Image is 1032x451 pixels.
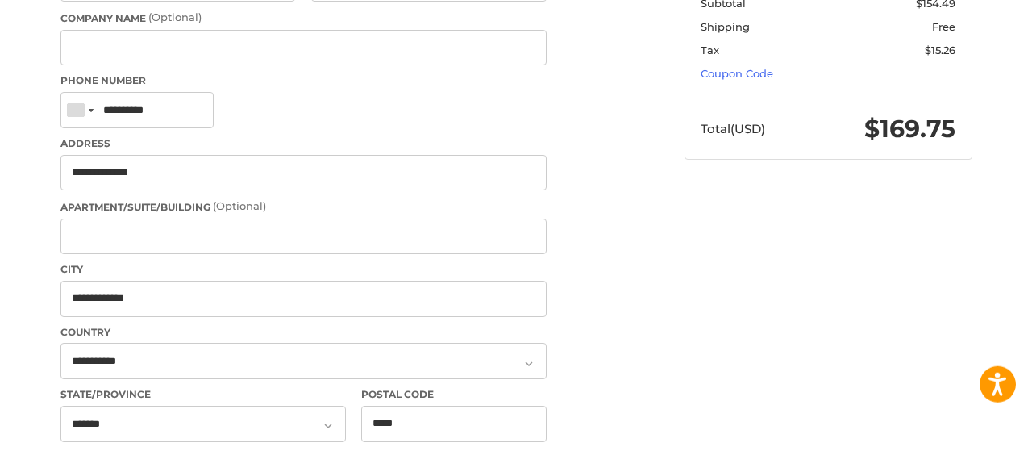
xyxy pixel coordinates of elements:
[701,20,750,33] span: Shipping
[60,73,547,88] label: Phone Number
[148,10,202,23] small: (Optional)
[60,325,547,340] label: Country
[701,121,765,136] span: Total (USD)
[60,10,547,26] label: Company Name
[701,44,719,56] span: Tax
[925,44,955,56] span: $15.26
[864,114,955,144] span: $169.75
[60,262,547,277] label: City
[60,387,346,402] label: State/Province
[701,67,773,80] a: Coupon Code
[60,136,547,151] label: Address
[932,20,955,33] span: Free
[361,387,547,402] label: Postal Code
[60,198,547,215] label: Apartment/Suite/Building
[213,199,266,212] small: (Optional)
